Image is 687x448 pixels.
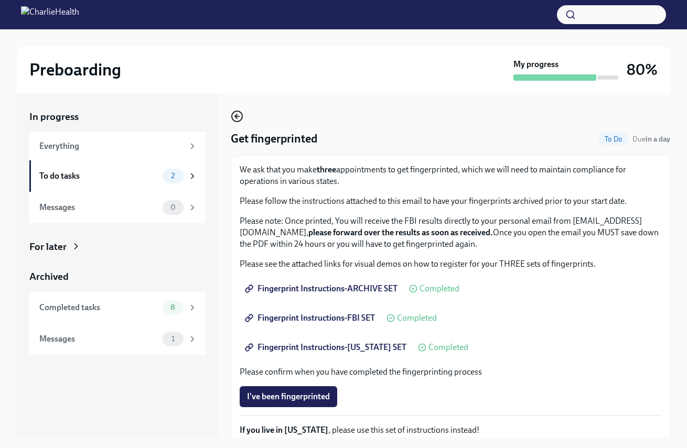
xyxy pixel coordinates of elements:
span: August 29th, 2025 09:00 [632,134,670,144]
a: To do tasks2 [29,160,206,192]
img: CharlieHealth [21,6,79,23]
span: 1 [165,335,181,343]
div: Messages [39,333,158,345]
strong: If you live in [US_STATE] [240,425,328,435]
span: Completed [397,314,437,322]
a: Fingerprint Instructions-ARCHIVE SET [240,278,405,299]
div: Messages [39,202,158,213]
div: For later [29,240,67,254]
h4: Get fingerprinted [231,131,317,147]
a: Messages1 [29,323,206,355]
p: Please confirm when you have completed the fingerprinting process [240,366,661,378]
strong: three [317,165,336,174]
p: Please see the attached links for visual demos on how to register for your THREE sets of fingerpr... [240,258,661,270]
a: For later [29,240,206,254]
p: Please follow the instructions attached to this email to have your fingerprints archived prior to... [240,195,661,207]
span: 0 [164,203,182,211]
h3: 80% [627,60,658,79]
span: 2 [165,172,181,180]
span: Completed [428,343,468,352]
a: Messages0 [29,192,206,223]
p: Please note: Once printed, You will receive the FBI results directly to your personal email from ... [240,215,661,250]
div: To do tasks [39,170,158,182]
p: We ask that you make appointments to get fingerprinted, which we will need to maintain compliance... [240,164,661,187]
a: Archived [29,270,206,283]
strong: My progress [513,59,559,70]
a: Fingerprint Instructions-FBI SET [240,308,382,329]
span: Fingerprint Instructions-ARCHIVE SET [247,283,398,294]
span: Due [632,135,670,144]
h2: Preboarding [29,59,121,80]
strong: please forward over the results as soon as received. [308,227,493,237]
span: Fingerprint Instructions-FBI SET [247,313,375,323]
a: In progress [29,110,206,124]
a: Everything [29,132,206,160]
a: Completed tasks8 [29,292,206,323]
a: Fingerprint Instructions-[US_STATE] SET [240,337,414,358]
span: 8 [164,303,181,311]
div: Completed tasks [39,302,158,313]
p: , please use this set of instructions instead! [240,424,661,436]
strong: in a day [646,135,670,144]
button: I've been fingerprinted [240,386,337,407]
span: Completed [420,285,459,293]
span: To Do [598,135,628,143]
span: I've been fingerprinted [247,391,330,402]
span: Fingerprint Instructions-[US_STATE] SET [247,342,406,353]
div: Everything [39,140,184,152]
